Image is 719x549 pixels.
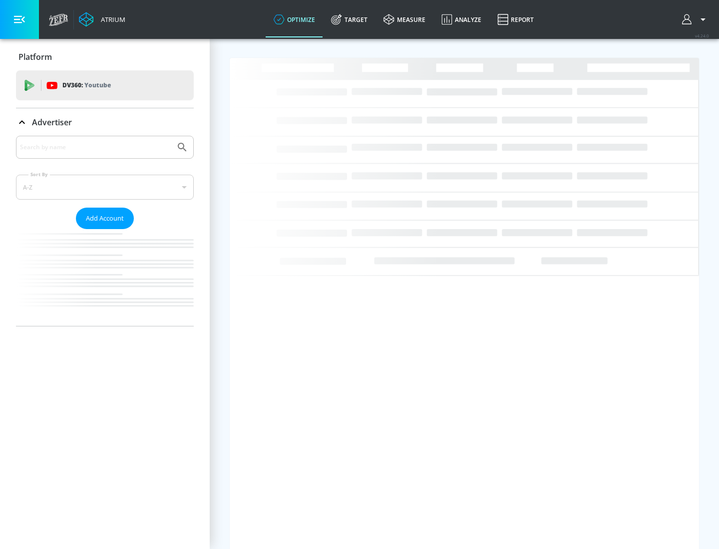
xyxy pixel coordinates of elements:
[433,1,489,37] a: Analyze
[79,12,125,27] a: Atrium
[16,175,194,200] div: A-Z
[84,80,111,90] p: Youtube
[28,171,50,178] label: Sort By
[16,43,194,71] div: Platform
[323,1,375,37] a: Target
[695,33,709,38] span: v 4.24.0
[18,51,52,62] p: Platform
[62,80,111,91] p: DV360:
[16,229,194,326] nav: list of Advertiser
[489,1,542,37] a: Report
[16,136,194,326] div: Advertiser
[266,1,323,37] a: optimize
[20,141,171,154] input: Search by name
[375,1,433,37] a: measure
[76,208,134,229] button: Add Account
[16,70,194,100] div: DV360: Youtube
[16,108,194,136] div: Advertiser
[86,213,124,224] span: Add Account
[32,117,72,128] p: Advertiser
[97,15,125,24] div: Atrium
